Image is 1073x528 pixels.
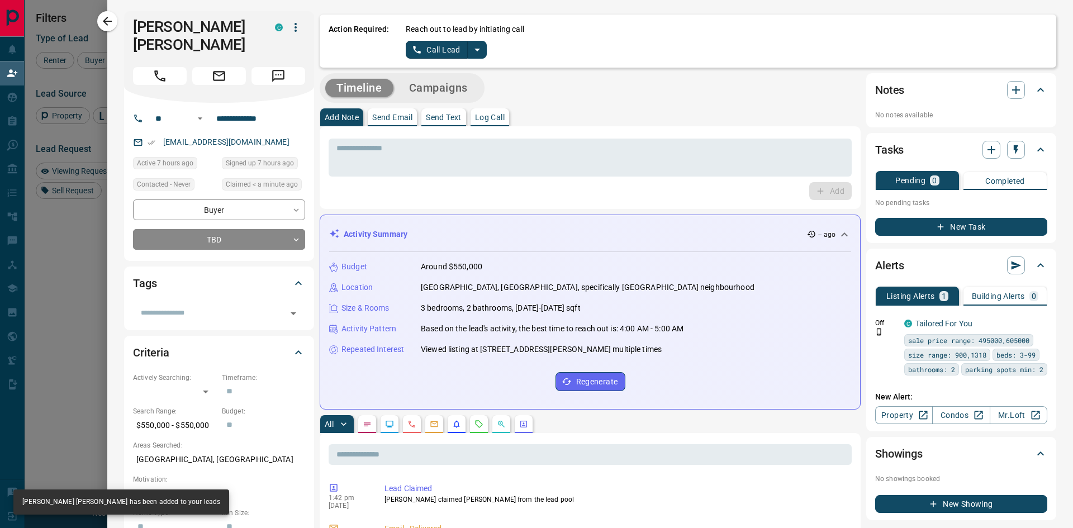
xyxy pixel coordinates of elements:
p: Activity Summary [344,229,407,240]
span: Call [133,67,187,85]
a: Tailored For You [915,319,972,328]
p: [DATE] [329,502,368,510]
p: No pending tasks [875,194,1047,211]
span: size range: 900,1318 [908,349,986,360]
div: Activity Summary-- ago [329,224,851,245]
p: Send Text [426,113,462,121]
p: New Alert: [875,391,1047,403]
h2: Alerts [875,256,904,274]
svg: Notes [363,420,372,429]
button: Timeline [325,79,393,97]
p: Min Size: [222,508,305,518]
p: [GEOGRAPHIC_DATA], [GEOGRAPHIC_DATA] [133,450,305,469]
div: Notes [875,77,1047,103]
p: Budget: [222,406,305,416]
p: Repeated Interest [341,344,404,355]
h2: Showings [875,445,923,463]
div: Tue Oct 14 2025 [133,157,216,173]
p: Building Alerts [972,292,1025,300]
button: Call Lead [406,41,468,59]
p: Areas Searched: [133,440,305,450]
svg: Email Verified [148,139,155,146]
div: Tags [133,270,305,297]
span: Message [251,67,305,85]
a: [EMAIL_ADDRESS][DOMAIN_NAME] [163,137,289,146]
h1: [PERSON_NAME] [PERSON_NAME] [133,18,258,54]
svg: Lead Browsing Activity [385,420,394,429]
div: [PERSON_NAME] [PERSON_NAME] has been added to your leads [22,493,220,511]
h2: Criteria [133,344,169,361]
p: Search Range: [133,406,216,416]
div: split button [406,41,487,59]
span: Signed up 7 hours ago [226,158,294,169]
p: All [325,420,334,428]
p: Size & Rooms [341,302,390,314]
p: -- ago [818,230,835,240]
p: Around $550,000 [421,261,482,273]
p: 0 [932,177,937,184]
div: Tasks [875,136,1047,163]
p: Location [341,282,373,293]
svg: Emails [430,420,439,429]
div: Tue Oct 14 2025 [222,157,305,173]
a: Condos [932,406,990,424]
div: Alerts [875,252,1047,279]
button: Open [193,112,207,125]
a: Property [875,406,933,424]
h2: Tasks [875,141,904,159]
p: Log Call [475,113,505,121]
div: condos.ca [275,23,283,31]
svg: Listing Alerts [452,420,461,429]
div: Buyer [133,199,305,220]
svg: Requests [474,420,483,429]
p: 3 bedrooms, 2 bathrooms, [DATE]-[DATE] sqft [421,302,581,314]
div: condos.ca [904,320,912,327]
span: Contacted - Never [137,179,191,190]
p: [PERSON_NAME] claimed [PERSON_NAME] from the lead pool [384,494,847,505]
a: Mr.Loft [990,406,1047,424]
div: TBD [133,229,305,250]
p: No notes available [875,110,1047,120]
p: Lead Claimed [384,483,847,494]
p: Based on the lead's activity, the best time to reach out is: 4:00 AM - 5:00 AM [421,323,683,335]
div: Criteria [133,339,305,366]
p: $550,000 - $550,000 [133,416,216,435]
svg: Agent Actions [519,420,528,429]
button: New Task [875,218,1047,236]
span: bathrooms: 2 [908,364,955,375]
p: Viewed listing at [STREET_ADDRESS][PERSON_NAME] multiple times [421,344,662,355]
p: Send Email [372,113,412,121]
button: New Showing [875,495,1047,513]
button: Campaigns [398,79,479,97]
p: Off [875,318,898,328]
h2: Notes [875,81,904,99]
h2: Tags [133,274,156,292]
p: No showings booked [875,474,1047,484]
svg: Opportunities [497,420,506,429]
button: Open [286,306,301,321]
p: [GEOGRAPHIC_DATA], [GEOGRAPHIC_DATA], specifically [GEOGRAPHIC_DATA] neighbourhood [421,282,754,293]
div: Tue Oct 14 2025 [222,178,305,194]
span: beds: 3-99 [996,349,1036,360]
p: Budget [341,261,367,273]
span: Claimed < a minute ago [226,179,298,190]
span: parking spots min: 2 [965,364,1043,375]
p: Pending [895,177,925,184]
span: Email [192,67,246,85]
p: Actively Searching: [133,373,216,383]
p: Timeframe: [222,373,305,383]
p: 1 [942,292,946,300]
svg: Calls [407,420,416,429]
div: Showings [875,440,1047,467]
p: Action Required: [329,23,389,59]
p: Reach out to lead by initiating call [406,23,524,35]
p: Add Note [325,113,359,121]
p: Motivation: [133,474,305,484]
svg: Push Notification Only [875,328,883,336]
span: sale price range: 495000,605000 [908,335,1029,346]
p: 0 [1032,292,1036,300]
p: Activity Pattern [341,323,396,335]
p: Listing Alerts [886,292,935,300]
p: Completed [985,177,1025,185]
span: Active 7 hours ago [137,158,193,169]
